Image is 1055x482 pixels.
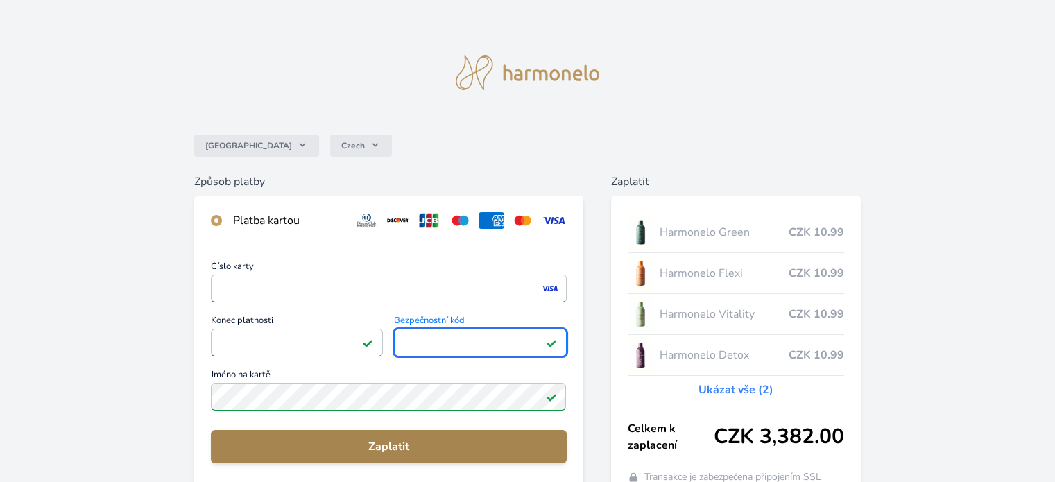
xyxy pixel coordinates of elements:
[659,224,788,241] span: Harmonelo Green
[628,338,654,372] img: DETOX_se_stinem_x-lo.jpg
[222,438,555,455] span: Zaplatit
[217,333,377,352] iframe: Iframe pro datum vypršení platnosti
[211,383,566,411] input: Jméno na kartěPlatné pole
[789,265,844,282] span: CZK 10.99
[385,212,411,229] img: discover.svg
[479,212,504,229] img: amex.svg
[789,224,844,241] span: CZK 10.99
[628,215,654,250] img: CLEAN_GREEN_se_stinem_x-lo.jpg
[789,306,844,322] span: CZK 10.99
[330,135,392,157] button: Czech
[217,279,560,298] iframe: Iframe pro číslo karty
[546,391,557,402] img: Platné pole
[394,316,566,329] span: Bezpečnostní kód
[540,282,559,295] img: visa
[205,140,292,151] span: [GEOGRAPHIC_DATA]
[341,140,365,151] span: Czech
[233,212,343,229] div: Platba kartou
[546,337,557,348] img: Platné pole
[789,347,844,363] span: CZK 10.99
[447,212,473,229] img: maestro.svg
[211,370,566,383] span: Jméno na kartě
[211,316,383,329] span: Konec platnosti
[456,55,600,90] img: logo.svg
[211,262,566,275] span: Číslo karty
[362,337,373,348] img: Platné pole
[628,297,654,332] img: CLEAN_VITALITY_se_stinem_x-lo.jpg
[416,212,442,229] img: jcb.svg
[400,333,560,352] iframe: Iframe pro bezpečnostní kód
[714,424,844,449] span: CZK 3,382.00
[698,381,773,398] a: Ukázat vše (2)
[194,135,319,157] button: [GEOGRAPHIC_DATA]
[628,420,714,454] span: Celkem k zaplacení
[611,173,861,190] h6: Zaplatit
[659,306,788,322] span: Harmonelo Vitality
[211,430,566,463] button: Zaplatit
[541,212,567,229] img: visa.svg
[194,173,583,190] h6: Způsob platby
[354,212,379,229] img: diners.svg
[659,265,788,282] span: Harmonelo Flexi
[659,347,788,363] span: Harmonelo Detox
[510,212,535,229] img: mc.svg
[628,256,654,291] img: CLEAN_FLEXI_se_stinem_x-hi_(1)-lo.jpg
